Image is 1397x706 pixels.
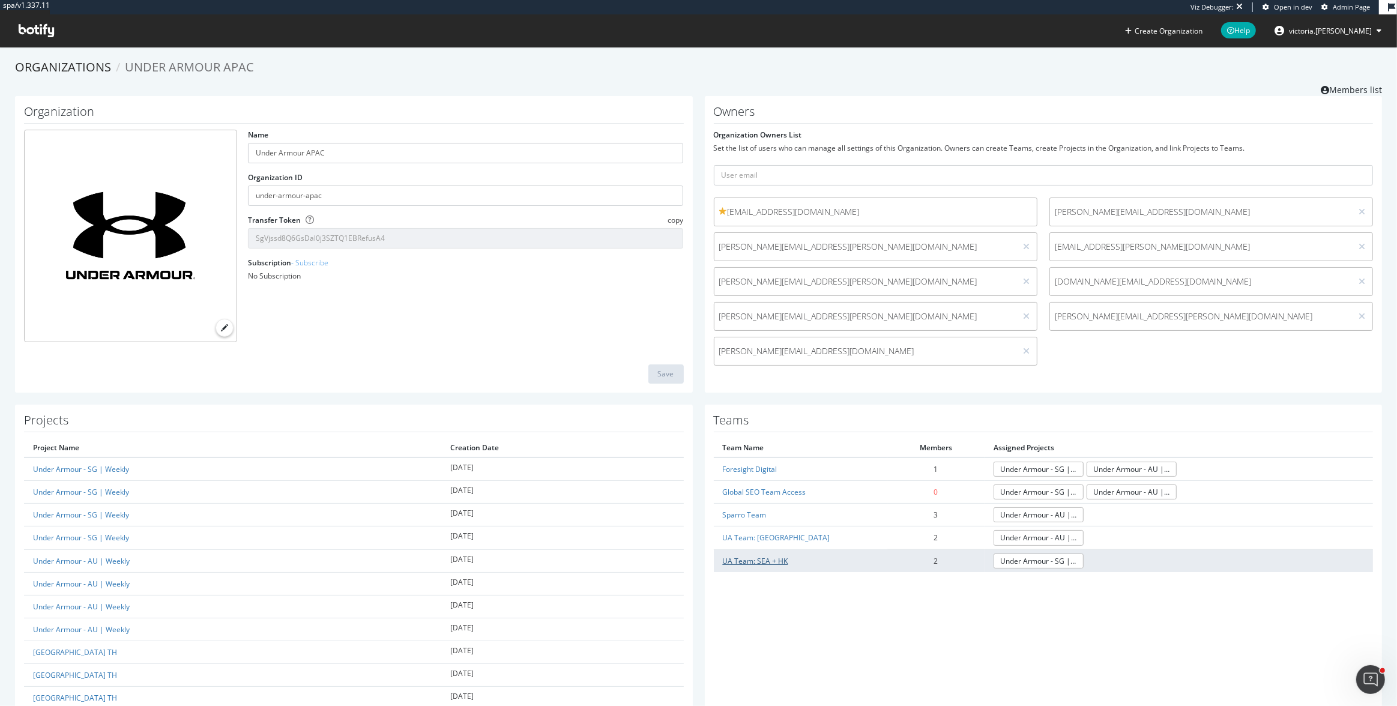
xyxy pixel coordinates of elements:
label: Subscription [248,258,328,268]
h1: Organization [24,105,684,124]
td: 2 [887,549,985,572]
a: Under Armour - SG | Weekly [994,484,1084,499]
h1: Teams [714,414,1374,432]
th: Creation Date [441,438,684,457]
span: [PERSON_NAME][EMAIL_ADDRESS][PERSON_NAME][DOMAIN_NAME] [1055,310,1347,322]
label: Organization ID [248,172,303,183]
a: Organizations [15,59,111,75]
span: [EMAIL_ADDRESS][DOMAIN_NAME] [719,206,1032,218]
a: Foresight Digital [723,464,777,474]
td: [DATE] [441,549,684,572]
td: [DATE] [441,504,684,526]
a: Under Armour - AU | Weekly [1087,462,1177,477]
a: Admin Page [1321,2,1370,12]
td: [DATE] [441,526,684,549]
h1: Projects [24,414,684,432]
span: [PERSON_NAME][EMAIL_ADDRESS][PERSON_NAME][DOMAIN_NAME] [719,310,1011,322]
a: UA Team: [GEOGRAPHIC_DATA] [723,533,830,543]
input: Organization ID [248,186,684,206]
span: copy [668,215,683,225]
a: Under Armour - SG | Weekly [33,464,129,474]
td: 1 [887,457,985,481]
button: Save [648,364,684,384]
td: [DATE] [441,595,684,618]
span: [PERSON_NAME][EMAIL_ADDRESS][DOMAIN_NAME] [719,345,1011,357]
div: No Subscription [248,271,684,281]
a: Under Armour - AU | Weekly [994,530,1084,545]
a: Under Armour - AU | Weekly [994,507,1084,522]
a: Open in dev [1263,2,1312,12]
td: [DATE] [441,618,684,641]
a: - Subscribe [291,258,328,268]
td: 3 [887,504,985,526]
td: [DATE] [441,481,684,504]
span: [DOMAIN_NAME][EMAIL_ADDRESS][DOMAIN_NAME] [1055,276,1347,288]
ol: breadcrumbs [15,59,1382,76]
a: Members list [1321,81,1382,96]
a: Under Armour - SG | Weekly [33,487,129,497]
span: [PERSON_NAME][EMAIL_ADDRESS][PERSON_NAME][DOMAIN_NAME] [719,241,1011,253]
div: Set the list of users who can manage all settings of this Organization. Owners can create Teams, ... [714,143,1374,153]
a: Under Armour - SG | Weekly [994,462,1084,477]
a: Global SEO Team Access [723,487,806,497]
label: Organization Owners List [714,130,802,140]
td: 2 [887,526,985,549]
span: [EMAIL_ADDRESS][PERSON_NAME][DOMAIN_NAME] [1055,241,1347,253]
label: Transfer Token [248,215,301,225]
span: Admin Page [1333,2,1370,11]
a: [GEOGRAPHIC_DATA] TH [33,693,117,703]
th: Assigned Projects [985,438,1373,457]
input: name [248,143,684,163]
span: Under Armour APAC [125,59,254,75]
td: [DATE] [441,664,684,687]
a: UA Team: SEA + HK [723,556,788,566]
a: Under Armour - AU | Weekly [1087,484,1177,499]
th: Team Name [714,438,888,457]
td: [DATE] [441,572,684,595]
button: Create Organization [1124,25,1203,37]
a: Under Armour - AU | Weekly [33,624,130,635]
a: [GEOGRAPHIC_DATA] TH [33,647,117,657]
label: Name [248,130,268,140]
a: Under Armour - AU | Weekly [33,579,130,589]
a: [GEOGRAPHIC_DATA] TH [33,670,117,680]
span: Open in dev [1274,2,1312,11]
span: Help [1221,22,1256,38]
td: [DATE] [441,457,684,481]
a: Sparro Team [723,510,767,520]
th: Members [887,438,985,457]
iframe: Intercom live chat [1356,665,1385,694]
span: [PERSON_NAME][EMAIL_ADDRESS][DOMAIN_NAME] [1055,206,1347,218]
a: Under Armour - SG | Weekly [994,554,1084,569]
a: Under Armour - SG | Weekly [33,533,129,543]
input: User email [714,165,1374,186]
a: Under Armour - AU | Weekly [33,556,130,566]
h1: Owners [714,105,1374,124]
a: Under Armour - SG | Weekly [33,510,129,520]
a: Under Armour - AU | Weekly [33,602,130,612]
td: [DATE] [441,641,684,664]
span: [PERSON_NAME][EMAIL_ADDRESS][PERSON_NAME][DOMAIN_NAME] [719,276,1011,288]
div: Viz Debugger: [1190,2,1234,12]
span: victoria.wong [1289,26,1372,36]
th: Project Name [24,438,441,457]
div: Save [658,369,674,379]
td: 0 [887,481,985,504]
button: victoria.[PERSON_NAME] [1265,21,1391,40]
